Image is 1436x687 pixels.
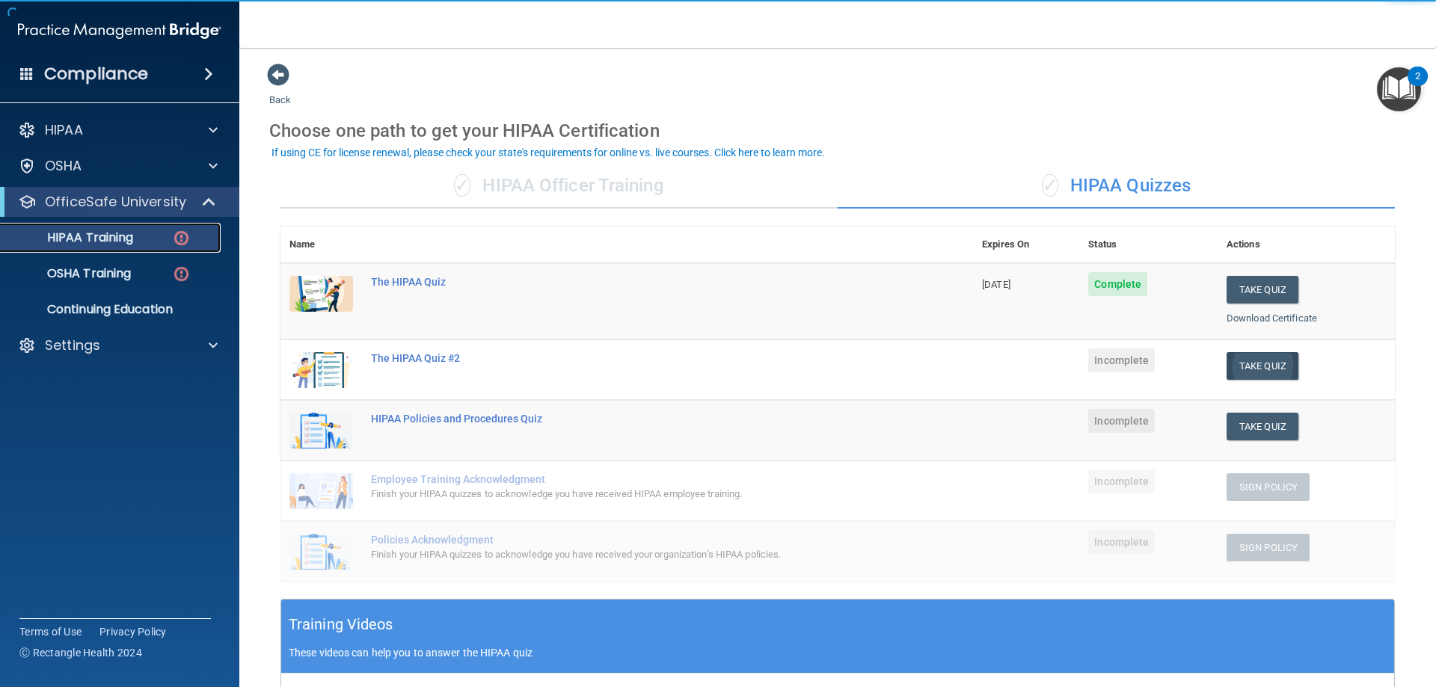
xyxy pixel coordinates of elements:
[1227,473,1310,501] button: Sign Policy
[269,76,291,105] a: Back
[172,229,191,247] img: danger-circle.6113f641.png
[1415,76,1420,96] div: 2
[18,157,218,175] a: OSHA
[172,265,191,283] img: danger-circle.6113f641.png
[1218,227,1395,263] th: Actions
[982,279,1010,290] span: [DATE]
[371,534,898,546] div: Policies Acknowledgment
[838,164,1395,209] div: HIPAA Quizzes
[18,193,217,211] a: OfficeSafe University
[1088,409,1155,433] span: Incomplete
[371,352,898,364] div: The HIPAA Quiz #2
[1227,276,1298,304] button: Take Quiz
[18,336,218,354] a: Settings
[10,266,131,281] p: OSHA Training
[1042,174,1058,197] span: ✓
[269,145,827,160] button: If using CE for license renewal, please check your state's requirements for online vs. live cours...
[371,473,898,485] div: Employee Training Acknowledgment
[44,64,148,84] h4: Compliance
[1079,227,1218,263] th: Status
[1227,352,1298,380] button: Take Quiz
[371,485,898,503] div: Finish your HIPAA quizzes to acknowledge you have received HIPAA employee training.
[973,227,1079,263] th: Expires On
[1227,413,1298,440] button: Take Quiz
[1361,584,1418,641] iframe: Drift Widget Chat Controller
[280,227,362,263] th: Name
[1377,67,1421,111] button: Open Resource Center, 2 new notifications
[271,147,825,158] div: If using CE for license renewal, please check your state's requirements for online vs. live cours...
[371,546,898,564] div: Finish your HIPAA quizzes to acknowledge you have received your organization’s HIPAA policies.
[1227,534,1310,561] button: Sign Policy
[18,121,218,139] a: HIPAA
[1088,530,1155,554] span: Incomplete
[1088,469,1155,493] span: Incomplete
[10,302,214,317] p: Continuing Education
[45,336,100,354] p: Settings
[1227,312,1317,324] a: Download Certificate
[18,16,221,46] img: PMB logo
[371,276,898,288] div: The HIPAA Quiz
[269,109,1406,153] div: Choose one path to get your HIPAA Certification
[371,413,898,425] div: HIPAA Policies and Procedures Quiz
[45,121,83,139] p: HIPAA
[10,230,133,245] p: HIPAA Training
[280,164,838,209] div: HIPAA Officer Training
[99,624,167,639] a: Privacy Policy
[454,174,470,197] span: ✓
[1088,348,1155,372] span: Incomplete
[19,645,142,660] span: Ⓒ Rectangle Health 2024
[289,647,1387,659] p: These videos can help you to answer the HIPAA quiz
[1088,272,1147,296] span: Complete
[289,611,393,638] h5: Training Videos
[45,193,186,211] p: OfficeSafe University
[19,624,82,639] a: Terms of Use
[45,157,82,175] p: OSHA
